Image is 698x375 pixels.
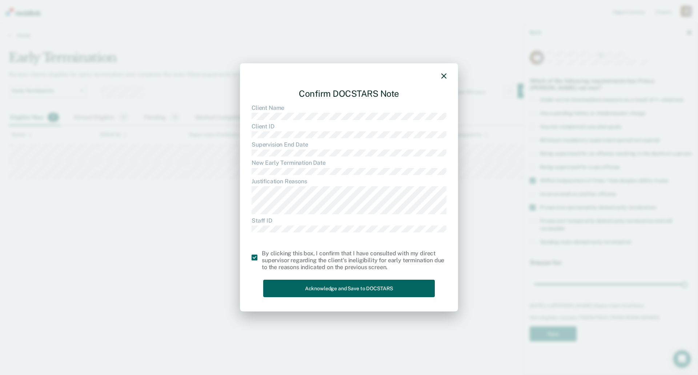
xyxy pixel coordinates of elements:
dt: Supervision End Date [252,141,446,148]
dt: Staff ID [252,217,446,224]
button: Acknowledge and Save to DOCSTARS [263,280,435,298]
dt: Client Name [252,104,446,111]
dt: Client ID [252,123,446,130]
dt: Justification Reasons [252,178,446,185]
div: By clicking this box, I confirm that I have consulted with my direct supervisor regarding the cli... [262,250,446,271]
div: Confirm DOCSTARS Note [252,83,446,105]
dt: New Early Termination Date [252,159,446,166]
